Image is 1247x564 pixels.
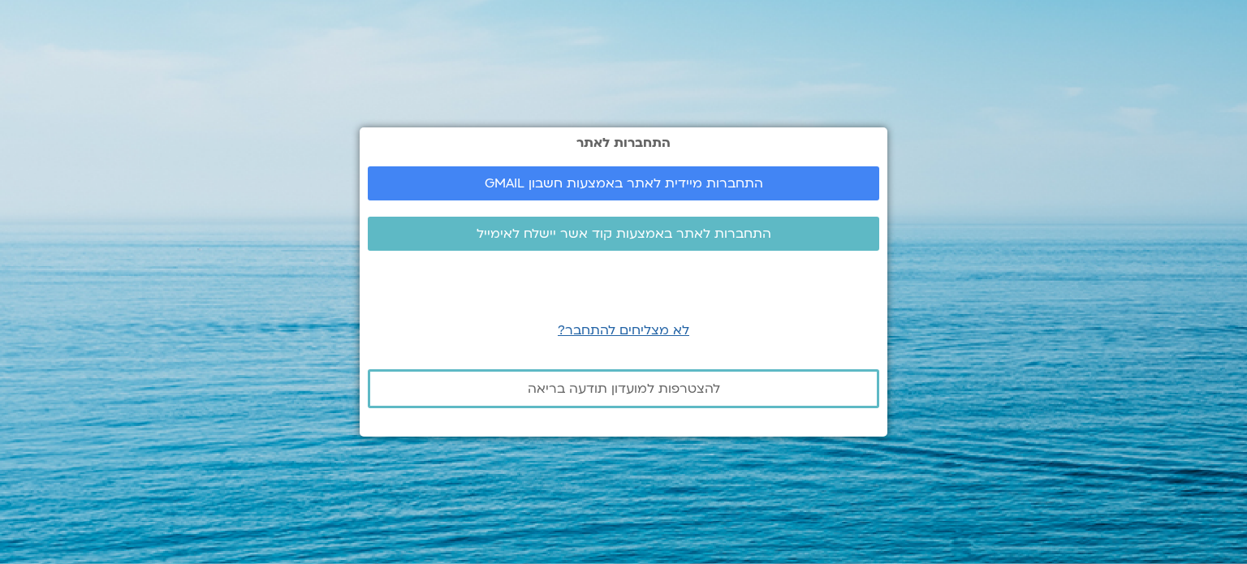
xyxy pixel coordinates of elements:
a: להצטרפות למועדון תודעה בריאה [368,369,879,408]
a: לא מצליחים להתחבר? [558,321,689,339]
a: התחברות לאתר באמצעות קוד אשר יישלח לאימייל [368,217,879,251]
span: להצטרפות למועדון תודעה בריאה [528,381,720,396]
span: התחברות מיידית לאתר באמצעות חשבון GMAIL [485,176,763,191]
h2: התחברות לאתר [368,136,879,150]
span: התחברות לאתר באמצעות קוד אשר יישלח לאימייל [477,226,771,241]
a: התחברות מיידית לאתר באמצעות חשבון GMAIL [368,166,879,200]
